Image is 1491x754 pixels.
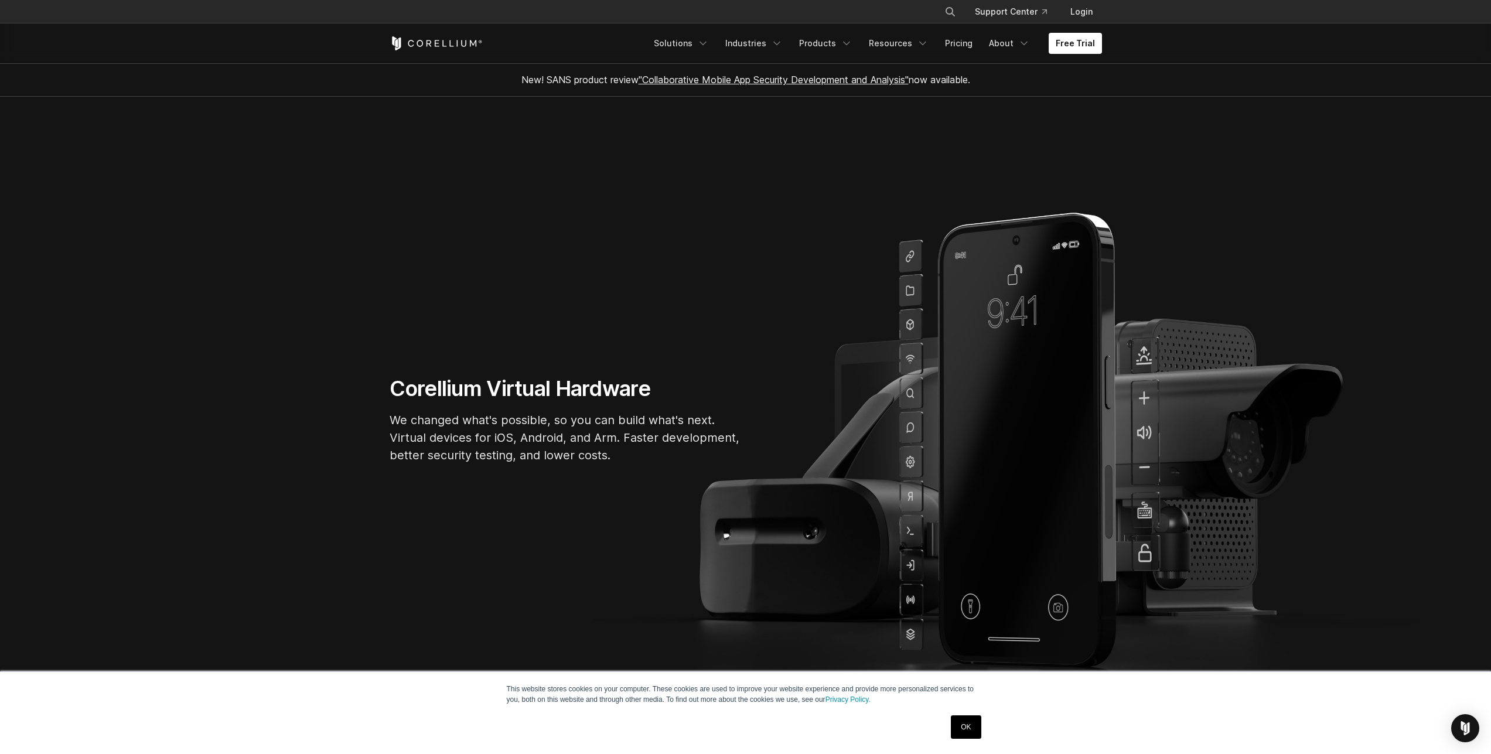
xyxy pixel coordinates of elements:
[390,411,741,464] p: We changed what's possible, so you can build what's next. Virtual devices for iOS, Android, and A...
[647,33,716,54] a: Solutions
[507,684,985,705] p: This website stores cookies on your computer. These cookies are used to improve your website expe...
[825,695,871,704] a: Privacy Policy.
[647,33,1102,54] div: Navigation Menu
[982,33,1037,54] a: About
[951,715,981,739] a: OK
[940,1,961,22] button: Search
[390,36,483,50] a: Corellium Home
[521,74,970,86] span: New! SANS product review now available.
[1451,714,1479,742] div: Open Intercom Messenger
[1049,33,1102,54] a: Free Trial
[639,74,909,86] a: "Collaborative Mobile App Security Development and Analysis"
[938,33,980,54] a: Pricing
[862,33,936,54] a: Resources
[792,33,859,54] a: Products
[390,376,741,402] h1: Corellium Virtual Hardware
[930,1,1102,22] div: Navigation Menu
[718,33,790,54] a: Industries
[1061,1,1102,22] a: Login
[965,1,1056,22] a: Support Center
